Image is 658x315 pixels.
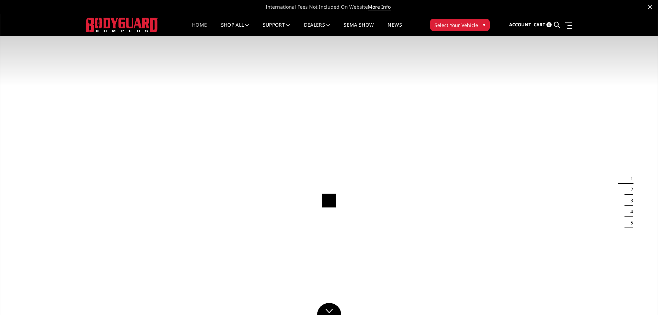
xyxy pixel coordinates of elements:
span: Account [509,21,531,28]
a: Click to Down [317,303,341,315]
span: ▾ [483,21,485,28]
span: Cart [534,21,545,28]
button: 4 of 5 [626,206,633,217]
a: Account [509,16,531,34]
button: 5 of 5 [626,217,633,228]
button: 3 of 5 [626,195,633,206]
a: More Info [368,3,391,10]
a: Support [263,22,290,36]
button: 2 of 5 [626,184,633,195]
a: shop all [221,22,249,36]
span: 0 [546,22,552,27]
a: SEMA Show [344,22,374,36]
a: News [388,22,402,36]
a: Cart 0 [534,16,552,34]
button: 1 of 5 [626,173,633,184]
a: Dealers [304,22,330,36]
button: Select Your Vehicle [430,19,490,31]
span: Select Your Vehicle [435,21,478,29]
img: BODYGUARD BUMPERS [86,18,158,32]
a: Home [192,22,207,36]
